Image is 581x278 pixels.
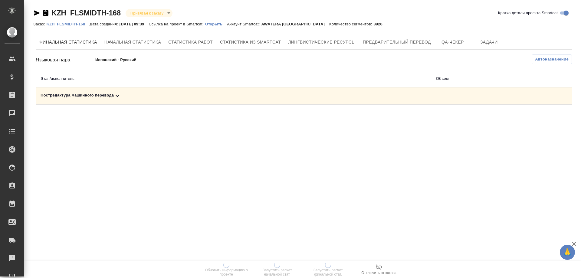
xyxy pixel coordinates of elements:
[288,38,356,46] span: Лингвистические ресурсы
[431,70,530,87] th: Объем
[562,246,573,259] span: 🙏
[438,38,467,46] span: QA-чекер
[39,38,97,46] span: Финальная статистика
[535,56,569,62] span: Автоназначение
[168,38,213,46] span: Статистика работ
[149,22,205,26] p: Ссылка на проект в Smartcat:
[363,38,431,46] span: Предварительный перевод
[41,92,426,100] div: Toggle Row Expanded
[120,22,149,26] p: [DATE] 09:39
[33,22,46,26] p: Заказ:
[205,22,227,26] p: Открыть
[95,57,215,63] p: Испанский - Русский
[36,70,431,87] th: Этап/исполнитель
[498,10,558,16] span: Кратко детали проекта Smartcat
[46,22,90,26] p: KZH_FLSMIDTH-168
[373,22,387,26] p: 3926
[46,21,90,26] a: KZH_FLSMIDTH-168
[474,38,504,46] span: Задачи
[90,22,119,26] p: Дата создания:
[51,9,121,17] a: KZH_FLSMIDTH-168
[42,9,49,17] button: Скопировать ссылку
[220,38,281,46] span: Статистика из Smartcat
[33,9,41,17] button: Скопировать ссылку для ЯМессенджера
[129,11,165,16] button: Привязан к заказу
[126,9,172,17] div: Привязан к заказу
[532,54,572,64] button: Автоназначение
[560,245,575,260] button: 🙏
[36,56,95,64] div: Языковая пара
[227,22,261,26] p: Аккаунт Smartcat:
[104,38,161,46] span: Начальная статистика
[205,21,227,26] a: Открыть
[329,22,373,26] p: Количество сегментов:
[261,22,329,26] p: AWATERA [GEOGRAPHIC_DATA]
